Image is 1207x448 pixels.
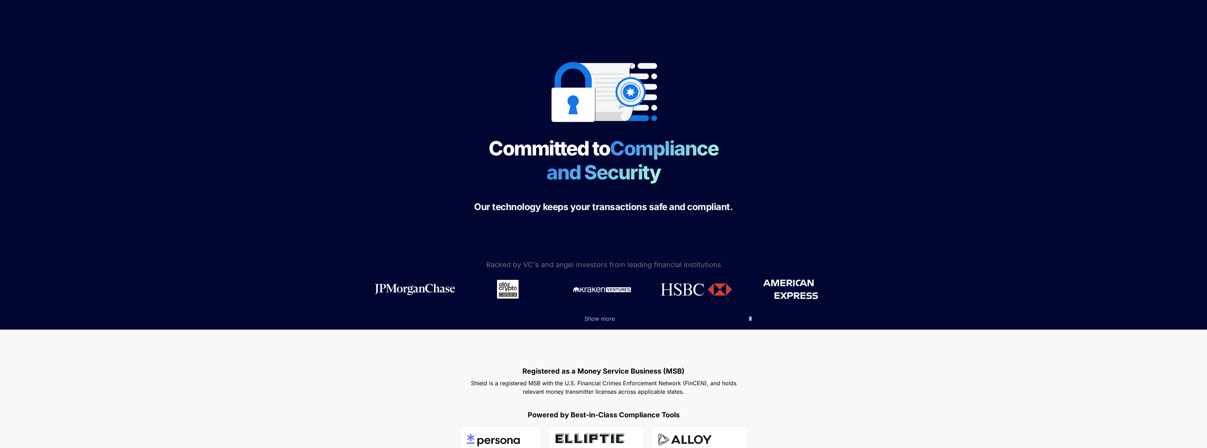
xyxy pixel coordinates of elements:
[486,260,721,269] span: Backed by VC's and angel investors from leading financial institutions
[546,136,726,184] span: Compliance and Security
[489,136,610,160] span: Committed to
[471,380,738,395] span: Shield is a registered MSB with the U.S. Financial Crimes Enforcement Network (FinCEN), and holds...
[522,367,685,375] strong: Registered as a Money Service Business (MSB)
[584,315,615,322] span: Show more
[474,201,733,212] span: Our technology keeps your transactions safe and compliant.
[445,308,762,330] button: Show more
[528,411,680,419] strong: Powered by Best-in-Class Compliance Tools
